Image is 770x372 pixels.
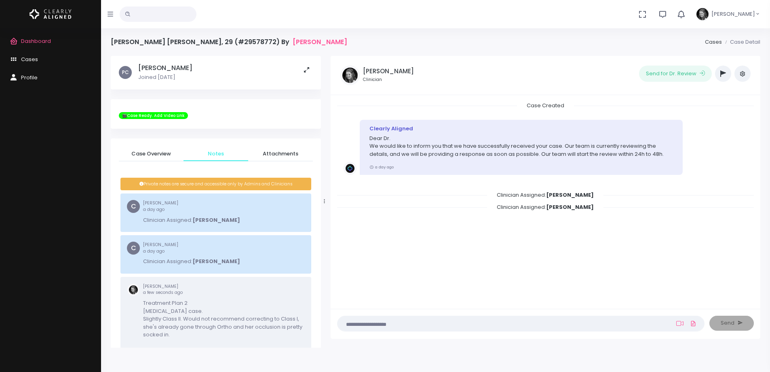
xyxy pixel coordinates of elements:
[21,55,38,63] span: Cases
[705,38,722,46] a: Cases
[255,150,306,158] span: Attachments
[363,68,414,75] h5: [PERSON_NAME]
[369,125,673,133] div: Clearly Aligned
[369,164,394,170] small: a day ago
[722,38,760,46] li: Case Detail
[111,56,321,348] div: scrollable content
[337,102,754,301] div: scrollable content
[127,200,140,213] span: C
[711,10,755,18] span: [PERSON_NAME]
[125,150,177,158] span: Case Overview
[487,189,603,201] span: Clinician Assigned:
[143,283,305,296] small: [PERSON_NAME]
[119,66,132,79] span: PC
[487,201,603,213] span: Clinician Assigned:
[517,99,574,112] span: Case Created
[30,6,72,23] img: Logo Horizontal
[143,248,165,254] span: a day ago
[293,38,347,46] a: [PERSON_NAME]
[111,38,347,46] h4: [PERSON_NAME] [PERSON_NAME], 29 (#29578772) By
[120,178,311,191] div: Private notes are secure and accessible only by Admins and Clinicians
[21,37,51,45] span: Dashboard
[363,77,414,83] small: Clinician
[192,257,240,265] b: [PERSON_NAME]
[192,216,240,224] b: [PERSON_NAME]
[190,150,242,158] span: Notes
[688,316,698,331] a: Add Files
[695,7,710,21] img: Header Avatar
[138,64,192,72] h5: [PERSON_NAME]
[143,289,183,295] span: a few seconds ago
[143,200,240,213] small: [PERSON_NAME]
[143,242,240,254] small: [PERSON_NAME]
[143,206,165,213] span: a day ago
[639,66,712,82] button: Send for Dr. Review
[675,320,685,327] a: Add Loom Video
[127,242,140,255] span: C
[369,134,673,158] p: Dear Dr. We would like to inform you that we have successfully received your case. Our team is cu...
[119,112,188,119] span: 🎬Case Ready. Add Video Link
[546,203,594,211] b: [PERSON_NAME]
[21,74,38,81] span: Profile
[138,73,192,81] p: Joined [DATE]
[546,191,594,199] b: [PERSON_NAME]
[143,257,240,266] p: Clinician Assigned:
[143,216,240,224] p: Clinician Assigned:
